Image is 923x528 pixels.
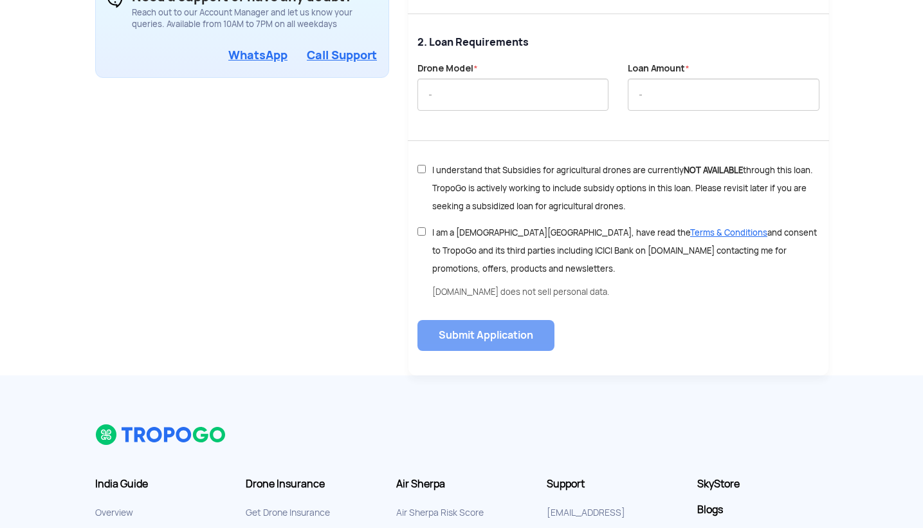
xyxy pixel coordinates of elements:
[95,478,226,491] h3: India Guide
[132,7,378,30] div: Reach out to our Account Manager and let us know your queries. Available from 10AM to 7PM on all ...
[417,35,819,50] p: 2. Loan Requirements
[684,165,743,176] div: NOT AVAILABLE
[95,507,133,518] a: Overview
[690,227,767,238] span: Terms & Conditions
[432,162,819,216] label: I understand that Subsidies for agricultural drones are currently through this loan. TropoGo is a...
[697,478,828,491] a: SkyStore
[396,507,484,518] a: Air Sherpa Risk Score
[417,320,554,351] button: Submit Application
[396,478,527,491] h3: Air Sherpa
[697,504,828,516] a: Blogs
[628,79,819,111] input: -
[246,507,330,518] a: Get Drone Insurance
[417,79,608,111] input: -
[547,478,678,491] h3: Support
[228,48,288,62] a: WhatsApp
[95,424,227,446] img: logo
[628,62,689,75] label: Loan Amount
[432,283,819,301] div: [DOMAIN_NAME] does not sell personal data.
[307,48,377,62] a: Call Support
[417,62,477,75] label: Drone Model
[246,478,377,491] h3: Drone Insurance
[432,224,819,301] label: I am a [DEMOGRAPHIC_DATA][GEOGRAPHIC_DATA], have read the and consent to TropoGo and its third pa...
